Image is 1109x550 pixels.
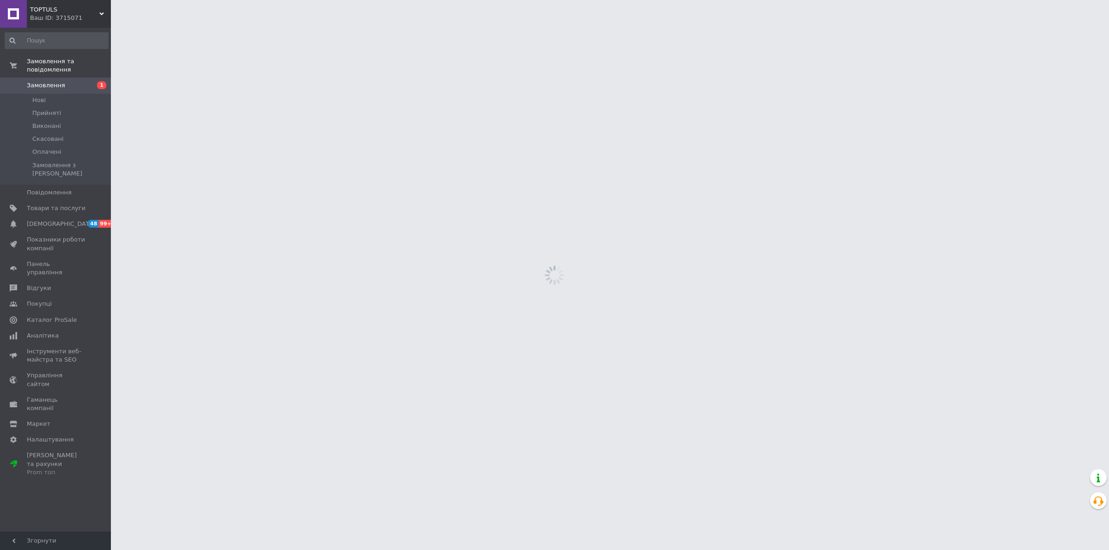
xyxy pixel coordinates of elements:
span: [DEMOGRAPHIC_DATA] [27,220,95,228]
span: 1 [97,81,106,89]
div: Prom топ [27,468,85,477]
span: Аналітика [27,332,59,340]
span: Покупці [27,300,52,308]
span: 48 [88,220,98,228]
input: Пошук [5,32,109,49]
span: TOPTULS [30,6,99,14]
span: Панель управління [27,260,85,277]
span: Повідомлення [27,188,72,197]
span: Каталог ProSale [27,316,77,324]
span: Відгуки [27,284,51,292]
span: Маркет [27,420,50,428]
span: Замовлення та повідомлення [27,57,111,74]
span: Показники роботи компанії [27,236,85,252]
span: [PERSON_NAME] та рахунки [27,451,85,477]
span: Прийняті [32,109,61,117]
span: Скасовані [32,135,64,143]
span: Інструменти веб-майстра та SEO [27,347,85,364]
span: Виконані [32,122,61,130]
div: Ваш ID: 3715071 [30,14,111,22]
span: 99+ [98,220,114,228]
span: Нові [32,96,46,104]
span: Замовлення з [PERSON_NAME] [32,161,108,178]
span: Налаштування [27,435,74,444]
span: Оплачені [32,148,61,156]
span: Товари та послуги [27,204,85,212]
span: Гаманець компанії [27,396,85,412]
span: Замовлення [27,81,65,90]
span: Управління сайтом [27,371,85,388]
